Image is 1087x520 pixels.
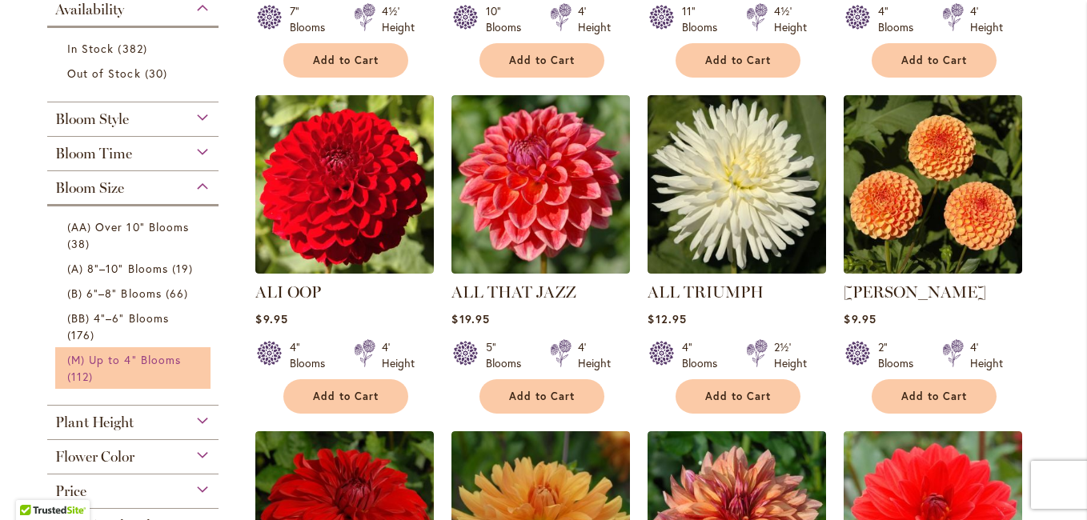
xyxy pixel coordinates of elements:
a: ALL TRIUMPH [648,262,826,277]
button: Add to Cart [283,43,408,78]
span: (A) 8"–10" Blooms [67,261,168,276]
span: Add to Cart [313,390,379,403]
a: [PERSON_NAME] [844,282,986,302]
button: Add to Cart [283,379,408,414]
img: ALL TRIUMPH [648,95,826,274]
span: 38 [67,235,94,252]
span: Plant Height [55,414,134,431]
div: 10" Blooms [486,3,531,35]
div: 4' Height [970,339,1003,371]
a: ALL THAT JAZZ [451,282,576,302]
div: 4' Height [578,3,611,35]
div: 5" Blooms [486,339,531,371]
span: 19 [172,260,197,277]
a: In Stock 382 [67,40,203,57]
div: 2½' Height [774,339,807,371]
button: Add to Cart [872,43,997,78]
div: 2" Blooms [878,339,923,371]
span: $9.95 [844,311,876,326]
img: ALI OOP [255,95,434,274]
a: ALI OOP [255,282,321,302]
button: Add to Cart [872,379,997,414]
span: Bloom Time [55,145,132,162]
span: Price [55,482,86,500]
button: Add to Cart [676,379,800,414]
span: (M) Up to 4" Blooms [67,352,181,367]
a: (A) 8"–10" Blooms 19 [67,260,203,277]
iframe: Launch Accessibility Center [12,463,57,508]
button: Add to Cart [479,379,604,414]
span: Availability [55,1,124,18]
div: 7" Blooms [290,3,335,35]
div: 4' Height [578,339,611,371]
span: Add to Cart [901,390,967,403]
a: ALL THAT JAZZ [451,262,630,277]
div: 4" Blooms [682,339,727,371]
span: (BB) 4"–6" Blooms [67,310,169,326]
a: AMBER QUEEN [844,262,1022,277]
div: 4' Height [382,339,415,371]
span: (AA) Over 10" Blooms [67,219,189,234]
button: Add to Cart [676,43,800,78]
a: ALL TRIUMPH [648,282,764,302]
img: AMBER QUEEN [844,95,1022,274]
div: 4½' Height [774,3,807,35]
a: (B) 6"–8" Blooms 66 [67,285,203,302]
span: Add to Cart [901,54,967,67]
span: Out of Stock [67,66,141,81]
span: In Stock [67,41,114,56]
span: $9.95 [255,311,287,326]
a: (BB) 4"–6" Blooms 176 [67,310,203,343]
button: Add to Cart [479,43,604,78]
div: 4½' Height [382,3,415,35]
span: Add to Cart [705,390,771,403]
span: Add to Cart [705,54,771,67]
span: Bloom Size [55,179,124,197]
span: 66 [166,285,192,302]
span: Add to Cart [313,54,379,67]
img: ALL THAT JAZZ [451,95,630,274]
div: 4" Blooms [878,3,923,35]
a: (M) Up to 4" Blooms 112 [67,351,203,385]
span: Bloom Style [55,110,129,128]
span: Flower Color [55,448,134,466]
span: 112 [67,368,97,385]
a: Out of Stock 30 [67,65,203,82]
span: Add to Cart [509,54,575,67]
a: ALI OOP [255,262,434,277]
div: 4" Blooms [290,339,335,371]
div: 4' Height [970,3,1003,35]
span: Add to Cart [509,390,575,403]
span: (B) 6"–8" Blooms [67,286,162,301]
span: $12.95 [648,311,686,326]
span: 176 [67,326,98,343]
div: 11" Blooms [682,3,727,35]
span: $19.95 [451,311,489,326]
a: (AA) Over 10" Blooms 38 [67,218,203,252]
span: 382 [118,40,150,57]
span: 30 [145,65,171,82]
